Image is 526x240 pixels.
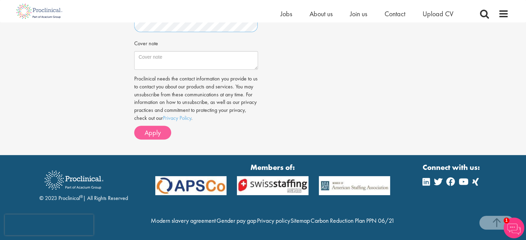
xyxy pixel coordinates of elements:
[145,128,161,137] span: Apply
[163,114,191,122] a: Privacy Policy
[350,9,367,18] a: Join us
[150,176,232,195] img: APSCo
[423,9,453,18] a: Upload CV
[216,217,256,224] a: Gender pay gap
[423,162,481,173] strong: Connect with us:
[134,75,258,122] p: Proclinical needs the contact information you provide to us to contact you about our products and...
[311,217,395,224] a: Carbon Reduction Plan PPN 06/21
[39,166,109,194] img: Proclinical Recruitment
[290,217,310,224] a: Sitemap
[504,218,509,223] span: 1
[39,165,128,202] div: © 2023 Proclinical | All Rights Reserved
[134,37,158,48] label: Cover note
[155,162,390,173] strong: Members of:
[504,218,524,238] img: Chatbot
[310,9,333,18] a: About us
[232,176,314,195] img: APSCo
[80,194,83,199] sup: ®
[5,214,93,235] iframe: reCAPTCHA
[280,9,292,18] a: Jobs
[257,217,290,224] a: Privacy policy
[314,176,396,195] img: APSCo
[385,9,405,18] a: Contact
[151,217,216,224] a: Modern slavery agreement
[134,126,171,140] button: Apply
